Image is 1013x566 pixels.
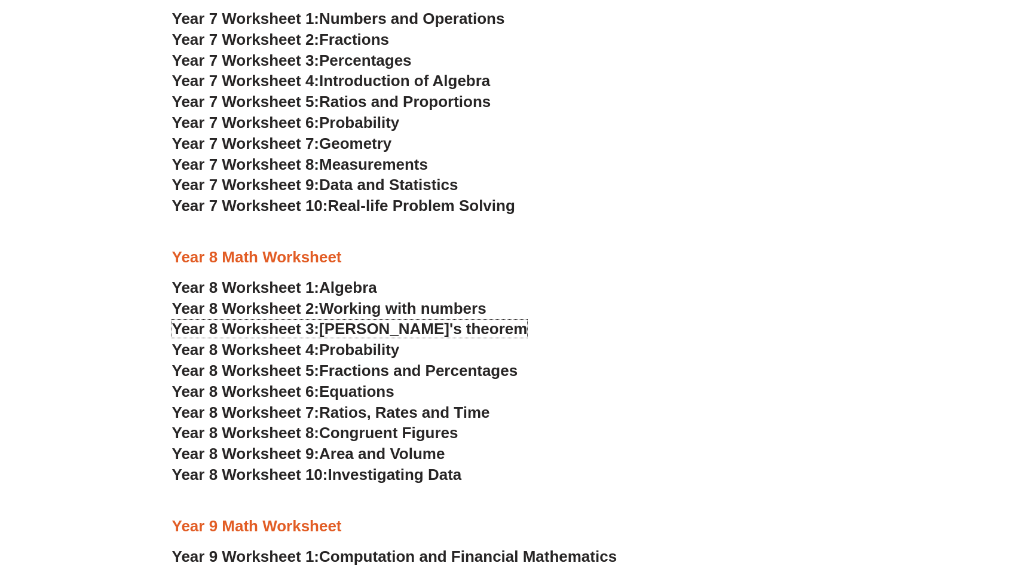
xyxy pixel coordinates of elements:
span: Year 7 Worksheet 8: [172,155,320,173]
span: Year 8 Worksheet 2: [172,299,320,317]
a: Year 8 Worksheet 10:Investigating Data [172,466,462,484]
a: Year 8 Worksheet 9:Area and Volume [172,445,445,463]
h3: Year 9 Math Worksheet [172,516,841,537]
span: Year 7 Worksheet 7: [172,134,320,152]
span: Fractions [319,30,389,48]
span: Year 8 Worksheet 7: [172,403,320,421]
span: Ratios and Proportions [319,93,491,111]
a: Year 9 Worksheet 1:Computation and Financial Mathematics [172,547,617,565]
iframe: Chat Widget [808,431,1013,566]
span: Year 8 Worksheet 6: [172,383,320,400]
span: Investigating Data [328,466,461,484]
span: Ratios, Rates and Time [319,403,489,421]
span: Working with numbers [319,299,486,317]
span: Fractions and Percentages [319,362,518,380]
span: Year 8 Worksheet 1: [172,279,320,296]
span: Percentages [319,51,412,69]
span: Year 7 Worksheet 6: [172,114,320,131]
span: Numbers and Operations [319,10,504,27]
span: Year 8 Worksheet 5: [172,362,320,380]
span: Year 7 Worksheet 2: [172,30,320,48]
a: Year 8 Worksheet 5:Fractions and Percentages [172,362,518,380]
span: Year 7 Worksheet 3: [172,51,320,69]
span: Year 8 Worksheet 4: [172,341,320,359]
span: Area and Volume [319,445,445,463]
a: Year 8 Worksheet 4:Probability [172,341,400,359]
span: Data and Statistics [319,176,458,194]
a: Year 8 Worksheet 1:Algebra [172,279,377,296]
span: Computation and Financial Mathematics [319,547,617,565]
a: Year 7 Worksheet 5:Ratios and Proportions [172,93,491,111]
h3: Year 8 Math Worksheet [172,247,841,268]
a: Year 7 Worksheet 7:Geometry [172,134,392,152]
a: Year 8 Worksheet 2:Working with numbers [172,299,486,317]
span: Year 7 Worksheet 1: [172,10,320,27]
span: Equations [319,383,394,400]
span: Year 8 Worksheet 10: [172,466,328,484]
span: Congruent Figures [319,424,458,442]
a: Year 8 Worksheet 6:Equations [172,383,394,400]
a: Year 7 Worksheet 8:Measurements [172,155,428,173]
a: Year 8 Worksheet 7:Ratios, Rates and Time [172,403,490,421]
span: Probability [319,114,399,131]
a: Year 7 Worksheet 6:Probability [172,114,400,131]
a: Year 7 Worksheet 3:Percentages [172,51,412,69]
span: Probability [319,341,399,359]
span: Year 7 Worksheet 9: [172,176,320,194]
span: Algebra [319,279,377,296]
span: Introduction of Algebra [319,72,490,90]
a: Year 8 Worksheet 3:[PERSON_NAME]'s theorem [172,320,528,338]
span: Year 8 Worksheet 9: [172,445,320,463]
span: Year 7 Worksheet 10: [172,197,328,215]
span: Year 7 Worksheet 5: [172,93,320,111]
span: Real-life Problem Solving [328,197,515,215]
span: Measurements [319,155,428,173]
span: Geometry [319,134,391,152]
a: Year 7 Worksheet 9:Data and Statistics [172,176,458,194]
span: Year 8 Worksheet 3: [172,320,320,338]
span: [PERSON_NAME]'s theorem [319,320,527,338]
span: Year 9 Worksheet 1: [172,547,320,565]
a: Year 7 Worksheet 10:Real-life Problem Solving [172,197,515,215]
a: Year 7 Worksheet 1:Numbers and Operations [172,10,505,27]
span: Year 8 Worksheet 8: [172,424,320,442]
a: Year 8 Worksheet 8:Congruent Figures [172,424,458,442]
a: Year 7 Worksheet 4:Introduction of Algebra [172,72,491,90]
a: Year 7 Worksheet 2:Fractions [172,30,389,48]
span: Year 7 Worksheet 4: [172,72,320,90]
